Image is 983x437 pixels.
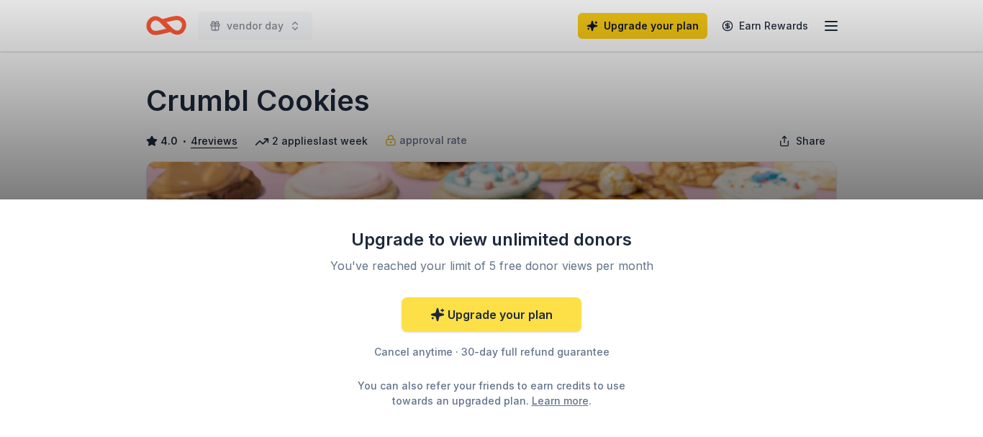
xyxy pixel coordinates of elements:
div: You can also refer your friends to earn credits to use towards an upgraded plan. . [345,378,638,408]
div: Cancel anytime · 30-day full refund guarantee [304,343,679,361]
a: Learn more [532,393,589,408]
a: Upgrade your plan [402,297,581,332]
div: You've reached your limit of 5 free donor views per month [322,257,661,274]
div: Upgrade to view unlimited donors [304,228,679,251]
